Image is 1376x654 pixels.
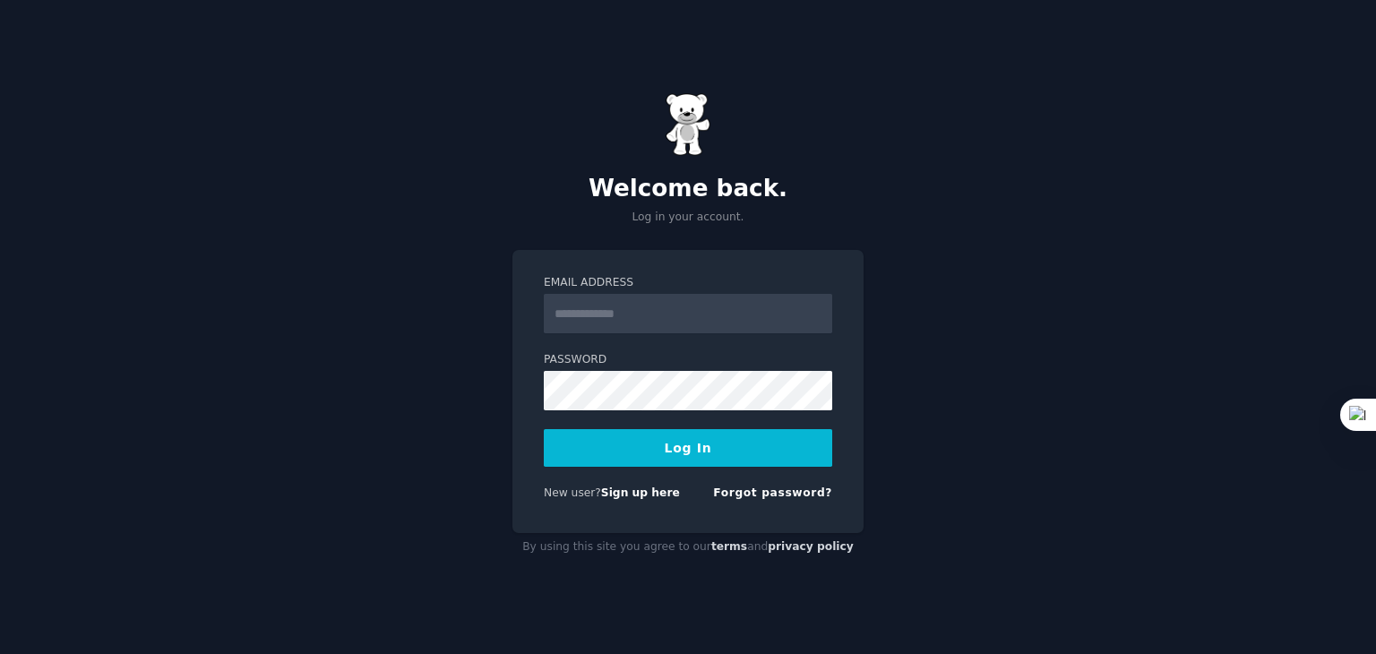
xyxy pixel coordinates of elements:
h2: Welcome back. [512,175,864,203]
a: Forgot password? [713,486,832,499]
div: By using this site you agree to our and [512,533,864,562]
a: terms [711,540,747,553]
img: Gummy Bear [666,93,710,156]
p: Log in your account. [512,210,864,226]
span: New user? [544,486,601,499]
label: Email Address [544,275,832,291]
a: privacy policy [768,540,854,553]
button: Log In [544,429,832,467]
a: Sign up here [601,486,680,499]
label: Password [544,352,832,368]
